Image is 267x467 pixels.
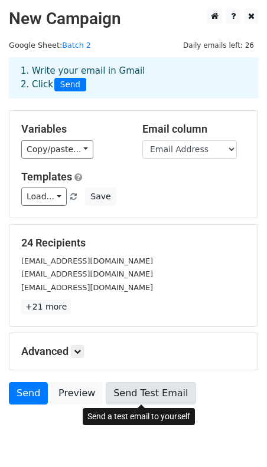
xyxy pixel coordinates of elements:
a: Daily emails left: 26 [179,41,258,50]
span: Send [54,78,86,92]
h2: New Campaign [9,9,258,29]
a: Batch 2 [62,41,91,50]
a: Templates [21,170,72,183]
a: Send Test Email [106,382,196,404]
iframe: Chat Widget [208,410,267,467]
a: Copy/paste... [21,140,93,159]
a: Preview [51,382,103,404]
span: Daily emails left: 26 [179,39,258,52]
div: Send a test email to yourself [83,408,195,425]
div: 1. Write your email in Gmail 2. Click [12,64,255,91]
small: [EMAIL_ADDRESS][DOMAIN_NAME] [21,256,153,265]
h5: Variables [21,123,125,136]
h5: Email column [142,123,246,136]
h5: 24 Recipients [21,236,246,249]
a: Send [9,382,48,404]
small: [EMAIL_ADDRESS][DOMAIN_NAME] [21,269,153,278]
a: Load... [21,188,67,206]
button: Save [85,188,116,206]
small: [EMAIL_ADDRESS][DOMAIN_NAME] [21,283,153,292]
a: +21 more [21,300,71,314]
h5: Advanced [21,345,246,358]
small: Google Sheet: [9,41,91,50]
